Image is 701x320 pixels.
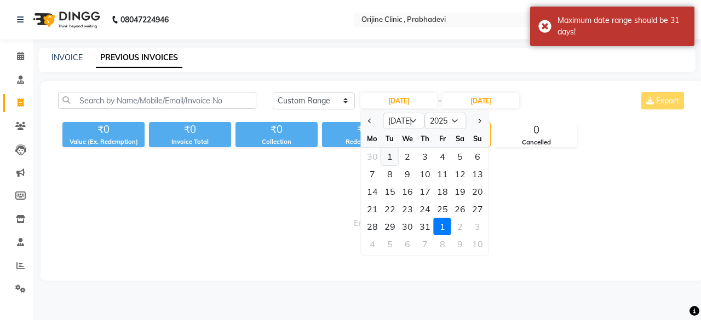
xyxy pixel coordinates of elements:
div: ₹0 [62,122,145,137]
div: 28 [364,218,381,235]
div: 4 [434,148,451,165]
a: INVOICE [51,53,83,62]
div: ₹0 [322,122,404,137]
div: Sunday, July 13, 2025 [469,165,486,183]
div: 26 [451,200,469,218]
div: 19 [451,183,469,200]
div: Wednesday, July 2, 2025 [399,148,416,165]
div: Sunday, July 20, 2025 [469,183,486,200]
div: Tuesday, July 29, 2025 [381,218,399,235]
div: Thursday, August 7, 2025 [416,235,434,253]
div: 8 [381,165,399,183]
img: logo [28,4,103,35]
div: Friday, July 25, 2025 [434,200,451,218]
div: 6 [399,235,416,253]
div: Wednesday, July 16, 2025 [399,183,416,200]
div: ₹0 [149,122,231,137]
select: Select month [383,113,425,129]
div: Sunday, August 10, 2025 [469,235,486,253]
div: Friday, August 8, 2025 [434,235,451,253]
div: Saturday, August 9, 2025 [451,235,469,253]
div: Monday, July 14, 2025 [364,183,381,200]
div: Wednesday, July 9, 2025 [399,165,416,183]
div: Tu [381,130,399,147]
div: 18 [434,183,451,200]
div: Monday, August 4, 2025 [364,235,381,253]
div: 7 [364,165,381,183]
div: We [399,130,416,147]
div: 0 [496,123,577,138]
div: Collection [235,137,318,147]
div: 13 [469,165,486,183]
div: Wednesday, August 6, 2025 [399,235,416,253]
div: Tuesday, July 1, 2025 [381,148,399,165]
div: 27 [469,200,486,218]
div: Sunday, July 6, 2025 [469,148,486,165]
div: Fr [434,130,451,147]
div: 30 [364,148,381,165]
div: Value (Ex. Redemption) [62,137,145,147]
div: Invoice Total [149,137,231,147]
span: Empty list [58,160,686,270]
div: 9 [399,165,416,183]
div: Tuesday, July 22, 2025 [381,200,399,218]
div: 14 [364,183,381,200]
div: Monday, July 21, 2025 [364,200,381,218]
div: 5 [381,235,399,253]
a: PREVIOUS INVOICES [96,48,182,68]
div: Monday, June 30, 2025 [364,148,381,165]
div: Redemption [322,137,404,147]
div: 9 [451,235,469,253]
div: Su [469,130,486,147]
div: 8 [434,235,451,253]
div: 1 [434,218,451,235]
div: Wednesday, July 23, 2025 [399,200,416,218]
div: Saturday, July 12, 2025 [451,165,469,183]
div: 17 [416,183,434,200]
div: Saturday, July 19, 2025 [451,183,469,200]
div: 1 [381,148,399,165]
div: Thursday, July 3, 2025 [416,148,434,165]
div: 2 [451,218,469,235]
div: Friday, July 18, 2025 [434,183,451,200]
div: Wednesday, July 30, 2025 [399,218,416,235]
div: 23 [399,200,416,218]
div: 24 [416,200,434,218]
div: 2 [399,148,416,165]
div: 3 [469,218,486,235]
input: Search by Name/Mobile/Email/Invoice No [58,92,256,109]
div: Thursday, July 10, 2025 [416,165,434,183]
div: 16 [399,183,416,200]
div: Maximum date range should be 31 days! [558,15,686,38]
div: Thursday, July 17, 2025 [416,183,434,200]
div: 30 [399,218,416,235]
div: Tuesday, July 15, 2025 [381,183,399,200]
div: 22 [381,200,399,218]
div: 12 [451,165,469,183]
div: 7 [416,235,434,253]
div: 6 [469,148,486,165]
button: Previous month [366,112,375,130]
div: Thursday, July 24, 2025 [416,200,434,218]
div: Monday, July 28, 2025 [364,218,381,235]
input: End Date [443,93,519,108]
div: ₹0 [235,122,318,137]
div: Friday, July 4, 2025 [434,148,451,165]
div: Saturday, August 2, 2025 [451,218,469,235]
button: Next month [474,112,484,130]
div: 11 [434,165,451,183]
div: 4 [364,235,381,253]
div: Tuesday, July 8, 2025 [381,165,399,183]
div: 29 [381,218,399,235]
div: Tuesday, August 5, 2025 [381,235,399,253]
b: 08047224946 [120,4,169,35]
div: 3 [416,148,434,165]
div: Mo [364,130,381,147]
div: Cancelled [496,138,577,147]
div: Sunday, July 27, 2025 [469,200,486,218]
div: Friday, August 1, 2025 [434,218,451,235]
div: Friday, July 11, 2025 [434,165,451,183]
div: Saturday, July 5, 2025 [451,148,469,165]
div: Saturday, July 26, 2025 [451,200,469,218]
div: 5 [451,148,469,165]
